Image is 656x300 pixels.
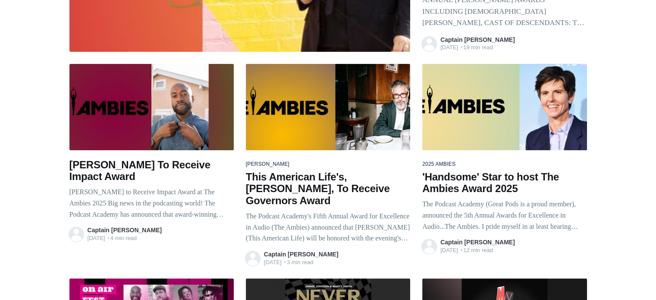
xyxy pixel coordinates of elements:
[264,258,410,267] span: 3 min read
[88,227,162,234] a: Captain [PERSON_NAME]
[264,251,339,258] a: Captain [PERSON_NAME]
[69,64,234,150] img: Sam Sanders To Receive Impact Award
[69,150,234,227] a: [PERSON_NAME] To Receive Impact Award [PERSON_NAME] to Receive Impact Award at The Ambies 2025 Bi...
[440,239,515,246] a: Captain [PERSON_NAME]
[422,159,587,170] div: 2025 ambies
[440,246,587,255] span: 12 min read
[88,235,105,241] time: [DATE]
[246,159,410,170] div: [PERSON_NAME]
[422,64,587,150] img: Host Tig Notaro
[440,36,515,43] a: Captain [PERSON_NAME]
[422,150,587,239] a: 2025 ambies 'Handsome' Star to host The Ambies Award 2025 The Podcast Academy (Great Pods is a pr...
[69,159,234,183] h2: [PERSON_NAME] To Receive Impact Award
[69,186,234,220] p: [PERSON_NAME] to Receive Impact Award at The Ambies 2025 Big news in the podcasting world! The Po...
[246,171,410,207] h2: This American Life's, [PERSON_NAME], To Receive Governors Award
[440,247,458,253] time: [DATE]
[264,259,282,265] time: [DATE]
[107,234,110,243] span: •
[461,246,463,255] span: •
[422,199,587,232] p: The Podcast Academy (Great Pods is a proud member), announced the 5th Annual Awards for Excellenc...
[246,150,410,251] a: [PERSON_NAME] This American Life's, [PERSON_NAME], To Receive Governors Award The Podcast Academy...
[422,171,587,195] h2: 'Handsome' Star to host The Ambies Award 2025
[284,258,286,267] span: •
[440,43,587,52] span: 19 min read
[88,234,234,243] span: 4 min read
[246,211,410,244] p: The Podcast Academy's Fifth Annual Award for Excellence in Audio (The Ambies) announced that [PER...
[461,43,463,52] span: •
[246,64,410,150] img: Ira Glass
[440,44,458,51] time: [DATE]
